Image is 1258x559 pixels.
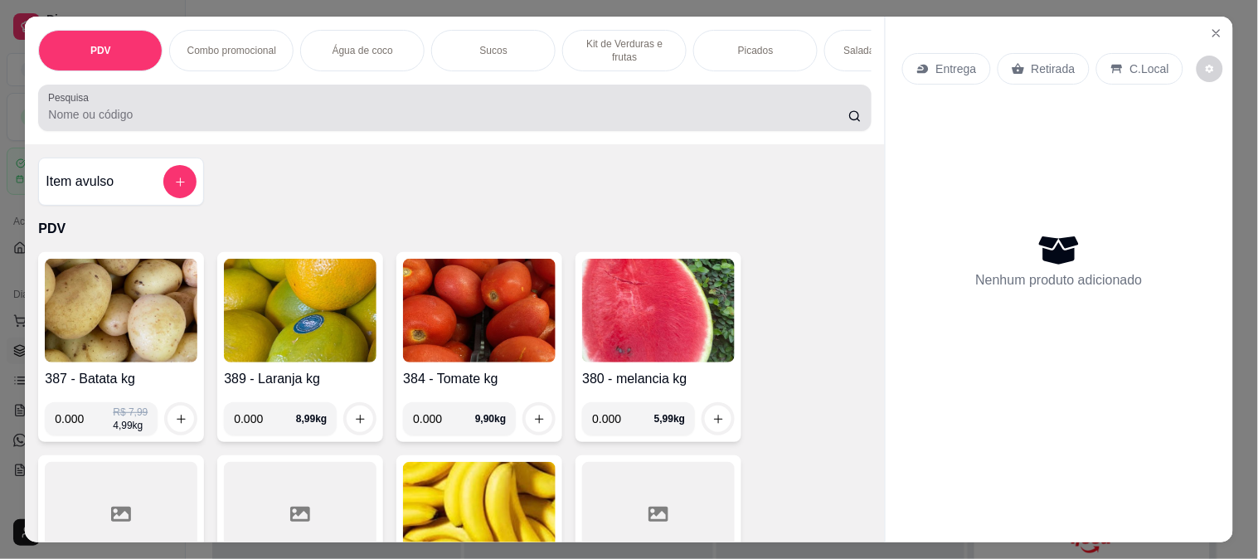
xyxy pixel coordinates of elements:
label: Pesquisa [48,90,95,105]
img: product-image [45,259,197,362]
p: Retirada [1032,61,1076,77]
h4: Item avulso [46,172,114,192]
button: increase-product-quantity [526,406,552,432]
input: 0.00 [55,402,113,435]
p: Nenhum produto adicionado [976,270,1143,290]
button: add-separate-item [163,165,197,198]
input: 0.00 [234,402,296,435]
button: decrease-product-quantity [1197,56,1223,82]
button: increase-product-quantity [347,406,373,432]
h4: 380 - melancia kg [582,369,735,389]
p: Combo promocional [187,44,276,57]
p: Picados [738,44,774,57]
img: product-image [224,259,376,362]
img: product-image [403,259,556,362]
p: Entrega [936,61,977,77]
p: Salada Higienizada [844,44,930,57]
button: increase-product-quantity [168,406,194,432]
input: 0.00 [413,402,475,435]
p: PDV [38,219,871,239]
input: 0.00 [592,402,654,435]
p: Sucos [480,44,508,57]
input: Pesquisa [48,106,848,123]
h4: 389 - Laranja kg [224,369,376,389]
p: C.Local [1130,61,1169,77]
h4: 384 - Tomate kg [403,369,556,389]
img: product-image [582,259,735,362]
p: PDV [90,44,111,57]
h4: 387 - Batata kg [45,369,197,389]
p: Kit de Verduras e frutas [576,37,673,64]
button: increase-product-quantity [705,406,731,432]
p: Água de coco [333,44,393,57]
button: Close [1203,20,1230,46]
